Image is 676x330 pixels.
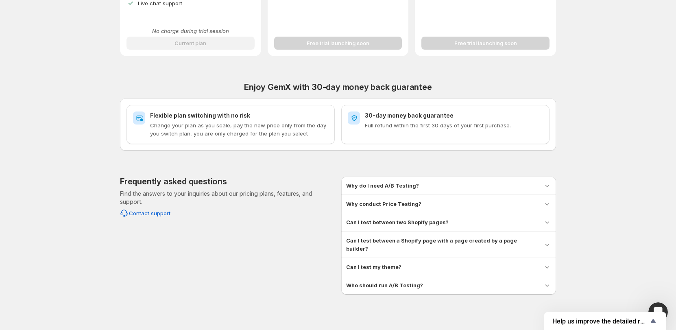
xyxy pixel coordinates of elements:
h3: Can I test between two Shopify pages? [346,218,449,226]
span: Messages [108,274,136,280]
p: Hi Nikhil 👋 [16,58,146,72]
p: No charge during trial session [126,27,255,35]
h3: Can I test between a Shopify page with a page created by a page builder? [346,236,536,253]
button: Messages [81,254,163,286]
h2: 30-day money back guarantee [365,111,543,120]
button: Show survey - Help us improve the detailed report for A/B campaigns [552,316,658,326]
h3: Can I test my theme? [346,263,401,271]
h3: Why do I need A/B Testing? [346,181,419,190]
div: Close [140,13,155,28]
p: How can we help? [16,72,146,85]
span: Help us improve the detailed report for A/B campaigns [552,317,648,325]
img: Profile image for Antony [16,13,33,29]
iframe: Intercom live chat [648,302,668,322]
h3: Why conduct Price Testing? [346,200,421,208]
h2: Frequently asked questions [120,177,227,186]
h3: Who should run A/B Testing? [346,281,423,289]
div: Send us a messageWe typically reply in a few hours [8,96,155,127]
span: Contact support [129,209,170,217]
h2: Enjoy GemX with 30-day money back guarantee [120,82,556,92]
p: Change your plan as you scale, pay the new price only from the day you switch plan, you are only ... [150,121,328,138]
span: Home [31,274,50,280]
div: We typically reply in a few hours [17,111,136,120]
div: Send us a message [17,103,136,111]
p: Find the answers to your inquiries about our pricing plans, features, and support. [120,190,335,206]
h2: Flexible plan switching with no risk [150,111,328,120]
button: Contact support [115,207,175,220]
p: Full refund within the first 30 days of your first purchase. [365,121,543,129]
